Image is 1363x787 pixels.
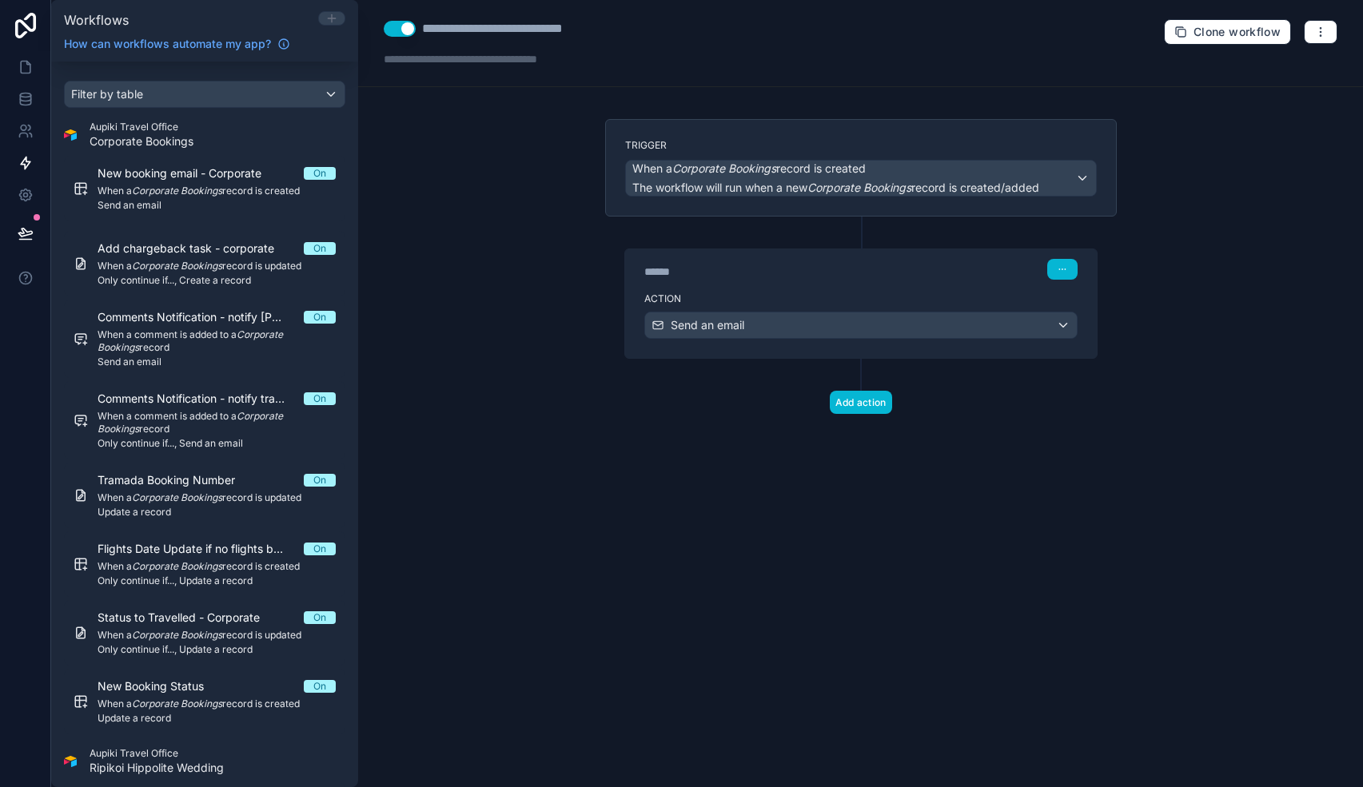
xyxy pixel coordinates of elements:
a: How can workflows automate my app? [58,36,297,52]
span: How can workflows automate my app? [64,36,271,52]
button: When aCorporate Bookingsrecord is createdThe workflow will run when a newCorporate Bookingsrecord... [625,160,1097,197]
span: Send an email [671,317,744,333]
button: Send an email [644,312,1078,339]
span: Clone workflow [1194,25,1281,39]
em: Corporate Bookings [672,161,776,175]
span: The workflow will run when a new record is created/added [632,181,1039,194]
span: When a record is created [632,161,866,177]
label: Action [644,292,1078,305]
label: Trigger [625,139,1097,152]
em: Corporate Bookings [807,181,911,194]
span: Workflows [64,12,129,28]
button: Clone workflow [1164,19,1291,45]
button: Add action [830,391,892,414]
